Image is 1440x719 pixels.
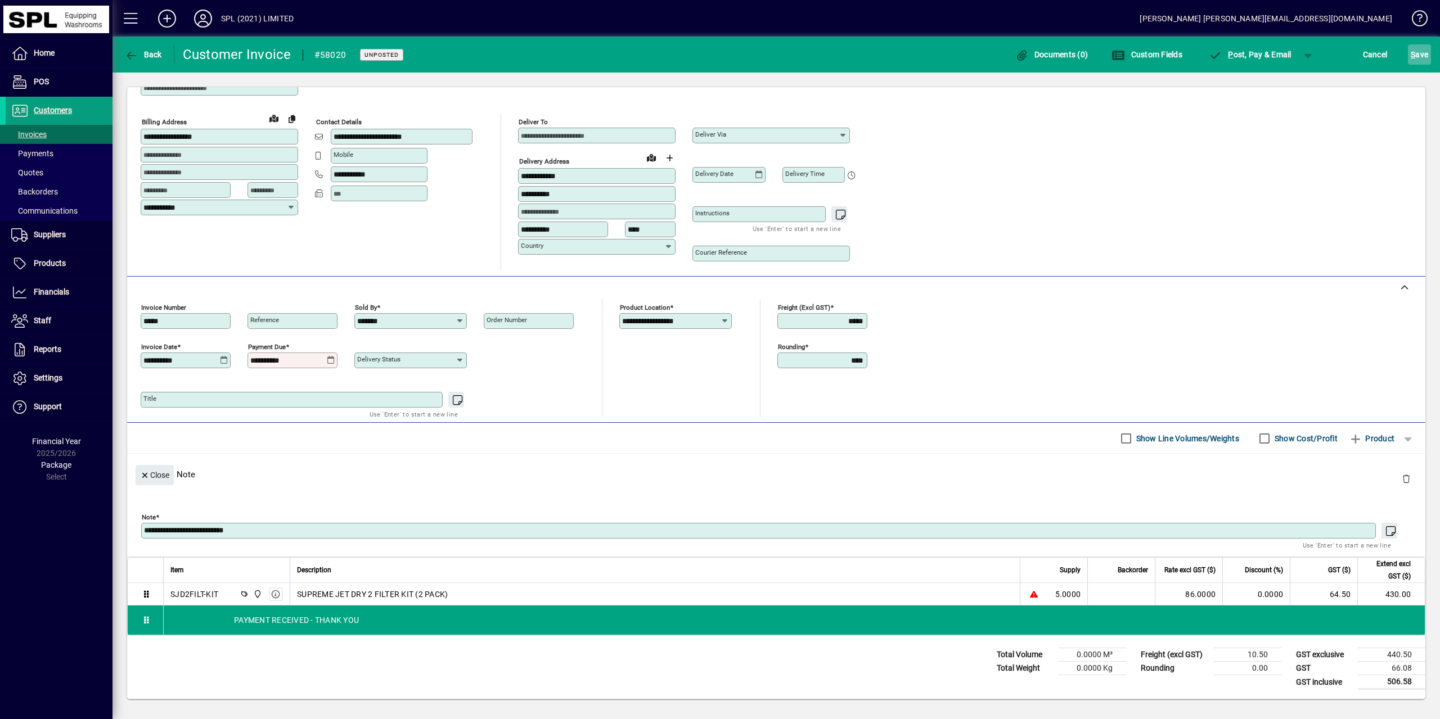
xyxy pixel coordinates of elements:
[1411,46,1428,64] span: ave
[1055,589,1081,600] span: 5.0000
[34,106,72,115] span: Customers
[1015,50,1088,59] span: Documents (0)
[11,206,78,215] span: Communications
[250,316,279,324] mat-label: Reference
[355,304,377,311] mat-label: Sold by
[1358,662,1425,675] td: 66.08
[1303,539,1391,551] mat-hint: Use 'Enter' to start a new line
[221,10,294,28] div: SPL (2021) LIMITED
[1349,429,1394,447] span: Product
[143,395,156,403] mat-label: Title
[991,648,1059,662] td: Total Volume
[695,209,730,217] mat-label: Instructions
[11,149,53,158] span: Payments
[34,316,51,325] span: Staff
[1365,558,1411,582] span: Extend excl GST ($)
[357,355,400,363] mat-label: Delivery status
[1357,583,1425,605] td: 430.00
[1411,50,1415,59] span: S
[1012,44,1091,65] button: Documents (0)
[141,304,186,311] mat-label: Invoice number
[6,182,112,201] a: Backorders
[11,168,43,177] span: Quotes
[620,304,670,311] mat-label: Product location
[6,144,112,163] a: Payments
[34,77,49,86] span: POS
[521,242,543,250] mat-label: Country
[6,364,112,392] a: Settings
[1134,433,1239,444] label: Show Line Volumes/Weights
[283,110,301,128] button: Copy to Delivery address
[1360,44,1390,65] button: Cancel
[41,460,71,469] span: Package
[1272,433,1338,444] label: Show Cost/Profit
[6,221,112,249] a: Suppliers
[170,564,184,576] span: Item
[314,46,346,64] div: #58020
[1214,662,1281,675] td: 0.00
[6,307,112,335] a: Staff
[250,588,263,600] span: SPL (2021) Limited
[1343,428,1400,449] button: Product
[6,278,112,306] a: Financials
[6,201,112,220] a: Communications
[297,564,331,576] span: Description
[6,39,112,67] a: Home
[1408,44,1431,65] button: Save
[34,345,61,354] span: Reports
[1403,2,1426,39] a: Knowledge Base
[164,605,1425,635] div: PAYMENT RECEIVED - THANK YOU
[1135,662,1214,675] td: Rounding
[1290,648,1358,662] td: GST exclusive
[142,513,156,521] mat-label: Note
[1059,662,1126,675] td: 0.0000 Kg
[1109,44,1185,65] button: Custom Fields
[265,109,283,127] a: View on map
[785,170,825,178] mat-label: Delivery time
[1358,675,1425,689] td: 506.58
[1214,648,1281,662] td: 10.50
[34,287,69,296] span: Financials
[364,51,399,58] span: Unposted
[32,437,81,446] span: Financial Year
[34,373,62,382] span: Settings
[133,469,177,480] app-page-header-button: Close
[695,248,747,256] mat-label: Courier Reference
[185,8,221,29] button: Profile
[370,408,458,420] mat-hint: Use 'Enter' to start a new line
[778,304,830,311] mat-label: Freight (excl GST)
[121,44,165,65] button: Back
[519,118,548,126] mat-label: Deliver To
[124,50,162,59] span: Back
[141,343,177,351] mat-label: Invoice date
[6,163,112,182] a: Quotes
[183,46,291,64] div: Customer Invoice
[1059,648,1126,662] td: 0.0000 M³
[248,343,286,351] mat-label: Payment due
[1111,50,1182,59] span: Custom Fields
[11,130,47,139] span: Invoices
[1222,583,1290,605] td: 0.0000
[170,589,218,600] div: SJD2FILT-KIT
[127,454,1425,495] div: Note
[1290,583,1357,605] td: 64.50
[136,465,174,485] button: Close
[1209,50,1291,59] span: ost, Pay & Email
[1245,564,1283,576] span: Discount (%)
[1060,564,1081,576] span: Supply
[1203,44,1297,65] button: Post, Pay & Email
[1393,465,1420,492] button: Delete
[1358,648,1425,662] td: 440.50
[6,336,112,364] a: Reports
[297,589,448,600] span: SUPREME JET DRY 2 FILTER KIT (2 PACK)
[487,316,527,324] mat-label: Order number
[1228,50,1233,59] span: P
[753,222,841,235] mat-hint: Use 'Enter' to start a new line
[1162,589,1216,600] div: 86.0000
[991,662,1059,675] td: Total Weight
[695,130,726,138] mat-label: Deliver via
[6,250,112,278] a: Products
[778,343,805,351] mat-label: Rounding
[1290,662,1358,675] td: GST
[334,151,353,159] mat-label: Mobile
